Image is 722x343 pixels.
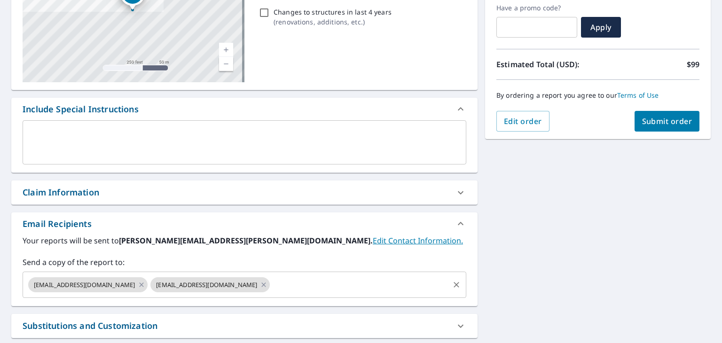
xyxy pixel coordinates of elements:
div: Include Special Instructions [23,103,139,116]
button: Edit order [496,111,549,132]
a: Current Level 17, Zoom Out [219,57,233,71]
div: Include Special Instructions [11,98,478,120]
div: Claim Information [23,186,99,199]
span: Submit order [642,116,692,126]
div: [EMAIL_ADDRESS][DOMAIN_NAME] [150,277,270,292]
div: Claim Information [11,180,478,204]
a: Current Level 17, Zoom In [219,43,233,57]
button: Apply [581,17,621,38]
button: Clear [450,278,463,291]
button: Submit order [635,111,700,132]
a: Terms of Use [617,91,659,100]
a: EditContactInfo [373,235,463,246]
label: Have a promo code? [496,4,577,12]
span: Apply [589,22,613,32]
div: [EMAIL_ADDRESS][DOMAIN_NAME] [28,277,148,292]
p: $99 [687,59,699,70]
div: Substitutions and Customization [11,314,478,338]
p: ( renovations, additions, etc. ) [274,17,392,27]
div: Substitutions and Customization [23,320,157,332]
div: Email Recipients [23,218,92,230]
span: Edit order [504,116,542,126]
label: Send a copy of the report to: [23,257,466,268]
div: Email Recipients [11,212,478,235]
p: Changes to structures in last 4 years [274,7,392,17]
b: [PERSON_NAME][EMAIL_ADDRESS][PERSON_NAME][DOMAIN_NAME]. [119,235,373,246]
p: Estimated Total (USD): [496,59,598,70]
p: By ordering a report you agree to our [496,91,699,100]
label: Your reports will be sent to [23,235,466,246]
span: [EMAIL_ADDRESS][DOMAIN_NAME] [150,281,263,289]
span: [EMAIL_ADDRESS][DOMAIN_NAME] [28,281,141,289]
